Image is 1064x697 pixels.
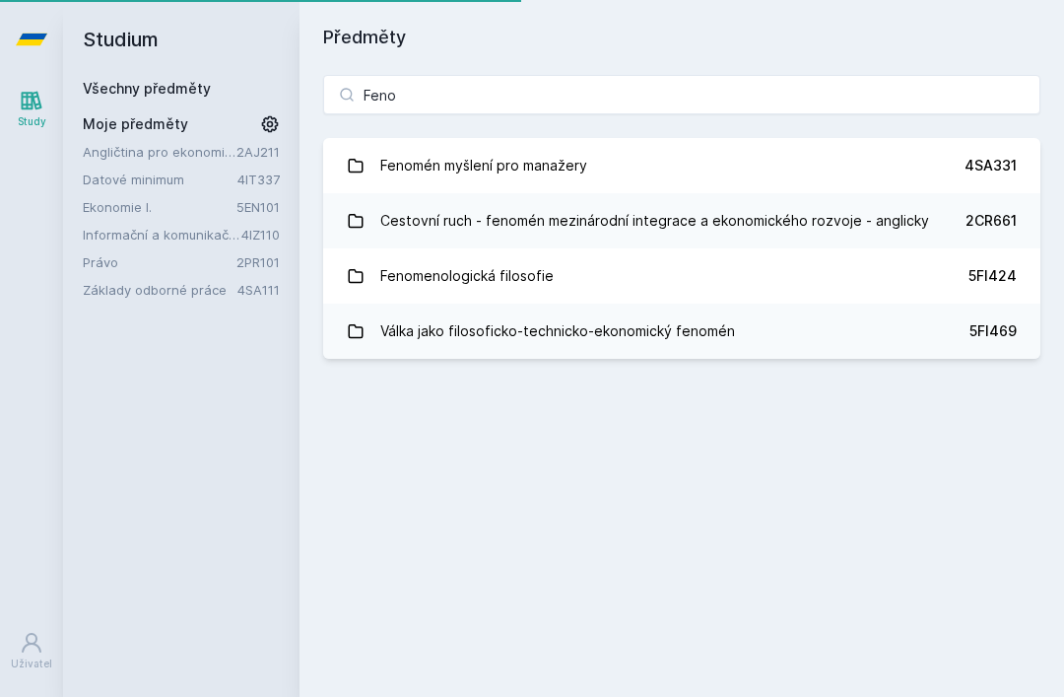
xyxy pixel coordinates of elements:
div: 2CR661 [965,211,1017,231]
a: 4IZ110 [241,227,280,243]
a: Válka jako filosoficko-technicko-ekonomický fenomén 5FI469 [323,304,1040,359]
a: Cestovní ruch - fenomén mezinárodní integrace a ekonomického rozvoje - anglicky 2CR661 [323,193,1040,248]
div: Fenomén myšlení pro manažery [380,146,587,185]
a: Uživatel [4,621,59,681]
a: Všechny předměty [83,80,211,97]
a: Study [4,79,59,139]
div: Válka jako filosoficko-technicko-ekonomický fenomén [380,312,735,351]
a: Datové minimum [83,170,237,189]
a: 2AJ211 [236,144,280,160]
div: Cestovní ruch - fenomén mezinárodní integrace a ekonomického rozvoje - anglicky [380,201,929,241]
span: Moje předměty [83,114,188,134]
a: Ekonomie I. [83,197,236,217]
div: Fenomenologická filosofie [380,256,554,296]
a: 2PR101 [236,254,280,270]
a: Fenomén myšlení pro manažery 4SA331 [323,138,1040,193]
div: 5FI424 [968,266,1017,286]
a: Fenomenologická filosofie 5FI424 [323,248,1040,304]
a: Informační a komunikační technologie [83,225,241,244]
a: 4IT337 [237,172,280,187]
a: 5EN101 [236,199,280,215]
a: Základy odborné práce [83,280,237,300]
h1: Předměty [323,24,1040,51]
a: 4SA111 [237,282,280,298]
a: Angličtina pro ekonomická studia 1 (B2/C1) [83,142,236,162]
div: 5FI469 [969,321,1017,341]
a: Právo [83,252,236,272]
div: 4SA331 [964,156,1017,175]
div: Uživatel [11,657,52,671]
input: Název nebo ident předmětu… [323,75,1040,114]
div: Study [18,114,46,129]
